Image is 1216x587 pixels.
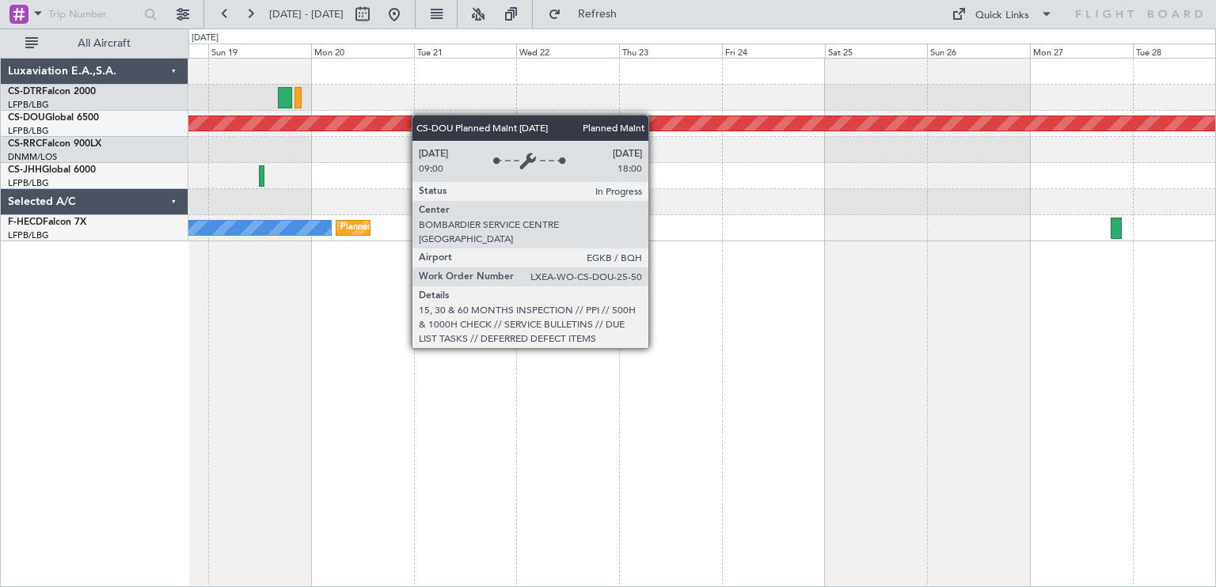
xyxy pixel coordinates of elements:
a: CS-DTRFalcon 2000 [8,87,96,97]
div: Wed 22 [516,44,619,58]
a: DNMM/LOS [8,151,57,163]
div: Fri 24 [722,44,825,58]
a: LFPB/LBG [8,99,49,111]
span: CS-DTR [8,87,42,97]
a: F-HECDFalcon 7X [8,218,86,227]
span: CS-JHH [8,165,42,175]
div: [DATE] [192,32,218,45]
a: CS-DOUGlobal 6500 [8,113,99,123]
button: Refresh [541,2,636,27]
div: Sun 19 [208,44,311,58]
div: Quick Links [975,8,1029,24]
div: Planned Maint [GEOGRAPHIC_DATA] ([GEOGRAPHIC_DATA]) [340,216,590,240]
div: Sun 26 [927,44,1030,58]
a: CS-JHHGlobal 6000 [8,165,96,175]
span: CS-DOU [8,113,45,123]
button: Quick Links [944,2,1061,27]
div: Sat 25 [825,44,928,58]
div: Thu 23 [619,44,722,58]
span: [DATE] - [DATE] [269,7,344,21]
span: All Aircraft [41,38,167,49]
button: All Aircraft [17,31,172,56]
span: Refresh [564,9,631,20]
div: Mon 20 [311,44,414,58]
span: CS-RRC [8,139,42,149]
span: F-HECD [8,218,43,227]
a: LFPB/LBG [8,177,49,189]
a: LFPB/LBG [8,125,49,137]
input: Trip Number [48,2,139,26]
div: Mon 27 [1030,44,1133,58]
div: Tue 21 [414,44,517,58]
a: LFPB/LBG [8,229,49,241]
a: CS-RRCFalcon 900LX [8,139,101,149]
